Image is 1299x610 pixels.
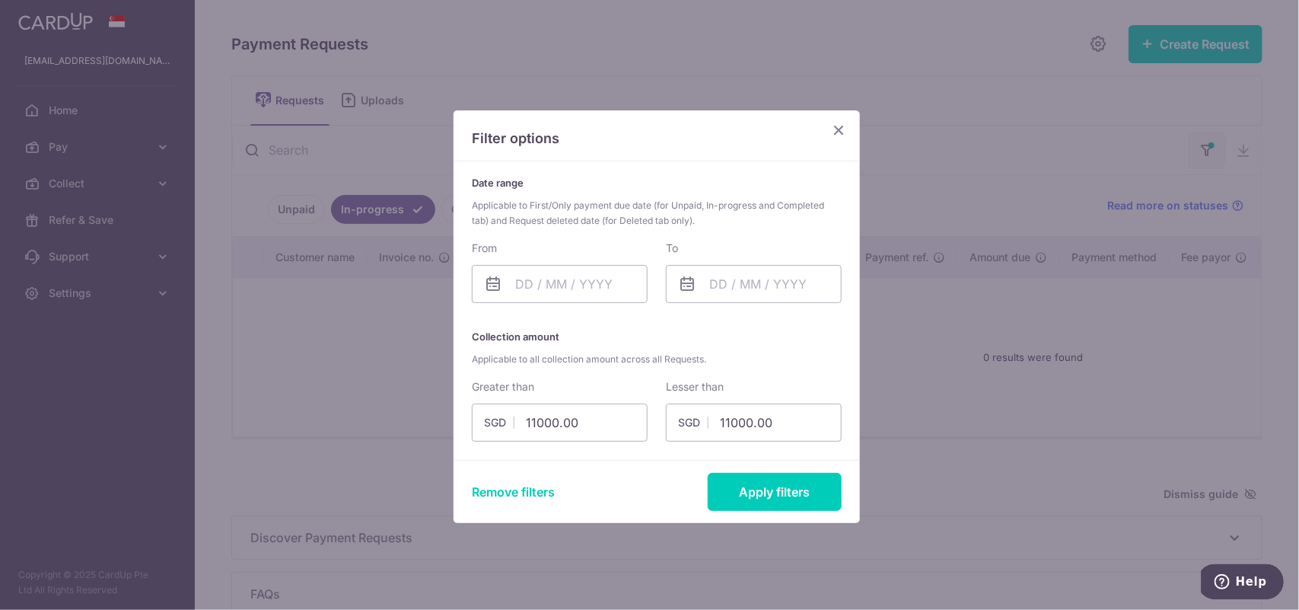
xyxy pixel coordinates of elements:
[34,11,65,24] span: Help
[472,483,555,501] button: Remove filters
[1202,564,1284,602] iframe: Opens a widget where you can find more information
[472,404,648,442] input: 0.00
[484,415,514,430] span: SGD
[666,241,678,256] label: To
[472,265,648,303] input: DD / MM / YYYY
[472,327,842,367] p: Collection amount
[472,241,497,256] label: From
[472,129,842,149] p: Filter options
[829,121,848,139] button: Close
[472,379,534,394] label: Greater than
[666,265,842,303] input: DD / MM / YYYY
[472,174,842,228] p: Date range
[666,404,842,442] input: 0.00
[472,352,842,367] span: Applicable to all collection amount across all Requests.
[678,415,708,430] span: SGD
[472,198,842,228] span: Applicable to First/Only payment due date (for Unpaid, In-progress and Completed tab) and Request...
[708,473,842,511] button: Apply filters
[666,379,724,394] label: Lesser than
